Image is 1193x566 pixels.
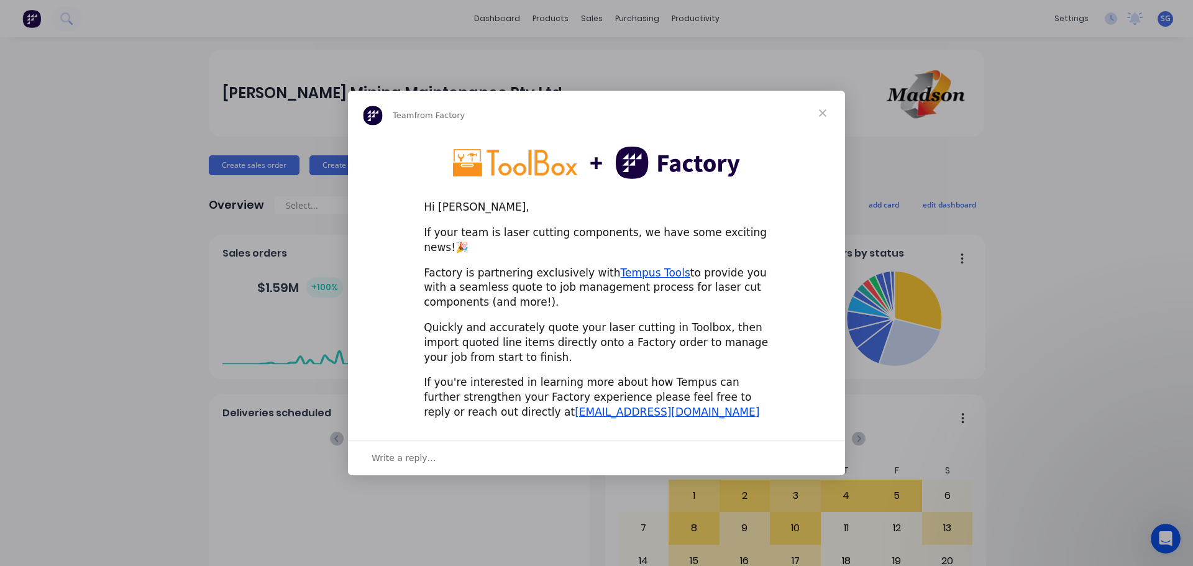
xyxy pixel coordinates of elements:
div: Factory is partnering exclusively with to provide you with a seamless quote to job management pro... [424,266,769,310]
div: If you're interested in learning more about how Tempus can further strengthen your Factory experi... [424,375,769,419]
a: [EMAIL_ADDRESS][DOMAIN_NAME] [575,406,759,418]
a: Tempus Tools [621,267,690,279]
div: Open conversation and reply [348,440,845,475]
img: Profile image for Team [363,106,383,126]
span: Team [393,111,414,120]
span: Close [800,91,845,135]
div: Hi [PERSON_NAME], [424,200,769,215]
div: Quickly and accurately quote your laser cutting in Toolbox, then import quoted line items directl... [424,321,769,365]
div: If your team is laser cutting components, we have some exciting news!🎉 [424,226,769,255]
span: Write a reply… [372,450,436,466]
span: from Factory [414,111,465,120]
